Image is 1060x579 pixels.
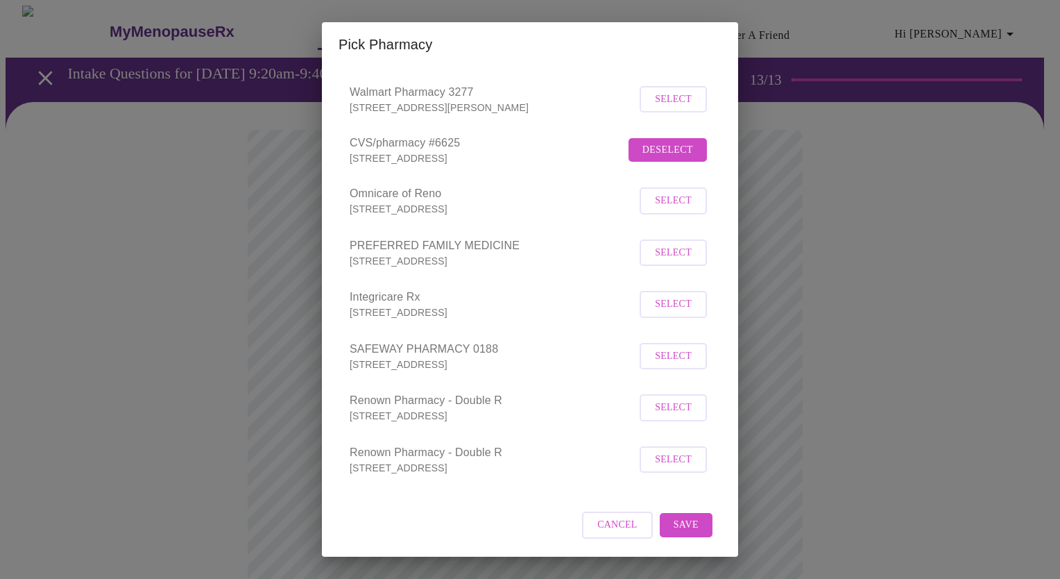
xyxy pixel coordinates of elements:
[640,446,707,473] button: Select
[339,33,721,56] h2: Pick Pharmacy
[640,86,707,113] button: Select
[350,305,636,319] p: [STREET_ADDRESS]
[350,444,636,461] span: Renown Pharmacy - Double R
[660,513,712,537] button: Save
[629,138,707,162] button: Deselect
[640,394,707,421] button: Select
[350,358,636,371] p: [STREET_ADDRESS]
[350,151,625,165] p: [STREET_ADDRESS]
[350,185,636,202] span: Omnicare of Reno
[350,392,636,409] span: Renown Pharmacy - Double R
[350,202,636,216] p: [STREET_ADDRESS]
[350,409,636,423] p: [STREET_ADDRESS]
[642,142,693,159] span: Deselect
[350,84,636,101] span: Walmart Pharmacy 3277
[640,187,707,215] button: Select
[655,399,692,417] span: Select
[655,348,692,365] span: Select
[350,254,636,268] p: [STREET_ADDRESS]
[655,91,692,108] span: Select
[350,135,625,151] span: CVS/pharmacy #6625
[597,517,638,534] span: Cancel
[655,192,692,210] span: Select
[350,237,636,254] span: PREFERRED FAMILY MEDICINE
[655,296,692,313] span: Select
[350,101,636,115] p: [STREET_ADDRESS][PERSON_NAME]
[655,244,692,262] span: Select
[640,240,707,267] button: Select
[655,451,692,469] span: Select
[640,343,707,370] button: Select
[582,512,653,539] button: Cancel
[350,341,636,358] span: SAFEWAY PHARMACY 0188
[640,291,707,318] button: Select
[674,517,699,534] span: Save
[350,461,636,475] p: [STREET_ADDRESS]
[350,289,636,305] span: Integricare Rx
